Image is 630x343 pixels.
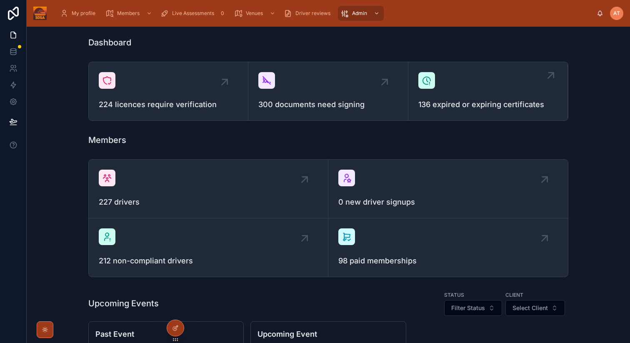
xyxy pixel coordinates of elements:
[88,298,159,309] h1: Upcoming Events
[88,134,126,146] h1: Members
[72,10,95,17] span: My profile
[95,328,237,340] h4: Past Event
[246,10,263,17] span: Venues
[258,99,397,110] span: 300 documents need signing
[57,6,101,21] a: My profile
[232,6,280,21] a: Venues
[512,304,548,312] span: Select Client
[89,62,248,120] a: 224 licences require verification
[99,255,318,267] span: 212 non-compliant drivers
[328,160,568,218] a: 0 new driver signups
[99,99,238,110] span: 224 licences require verification
[505,291,523,298] label: Client
[338,255,558,267] span: 98 paid memberships
[89,160,328,218] a: 227 drivers
[408,62,568,120] a: 136 expired or expiring certificates
[158,6,230,21] a: Live Assessments0
[88,37,131,48] h1: Dashboard
[444,300,502,316] button: Select Button
[257,328,399,340] h4: Upcoming Event
[295,10,330,17] span: Driver reviews
[103,6,156,21] a: Members
[53,4,597,23] div: scrollable content
[217,8,227,18] div: 0
[248,62,408,120] a: 300 documents need signing
[172,10,214,17] span: Live Assessments
[613,10,620,17] span: AT
[451,304,485,312] span: Filter Status
[338,196,558,208] span: 0 new driver signups
[328,218,568,277] a: 98 paid memberships
[89,218,328,277] a: 212 non-compliant drivers
[418,99,557,110] span: 136 expired or expiring certificates
[444,291,464,298] label: Status
[117,10,140,17] span: Members
[33,7,47,20] img: App logo
[352,10,367,17] span: Admin
[99,196,318,208] span: 227 drivers
[338,6,384,21] a: Admin
[505,300,565,316] button: Select Button
[281,6,336,21] a: Driver reviews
